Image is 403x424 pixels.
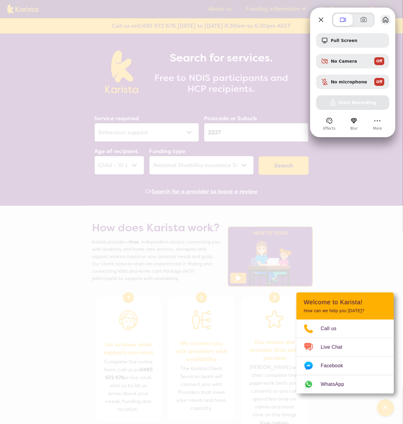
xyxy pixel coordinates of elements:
[304,299,387,306] h2: Welcome to Karista!
[321,380,352,389] span: WhatsApp
[296,320,394,394] ul: Choose channel
[321,324,344,333] span: Call us
[321,343,350,352] span: Live Chat
[296,293,394,394] div: Channel Menu
[321,361,350,370] span: Facebook
[296,375,394,394] a: Web link opens in a new tab.
[304,308,387,314] p: How can we help you [DATE]?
